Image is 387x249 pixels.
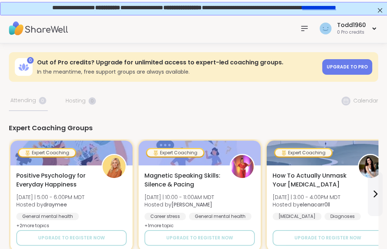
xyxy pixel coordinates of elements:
[16,213,79,220] div: General mental health
[16,201,84,208] span: Hosted by
[171,201,212,208] b: [PERSON_NAME]
[275,149,331,157] div: Expert Coaching
[327,64,368,70] span: Upgrade to Pro
[189,213,251,220] div: General mental health
[144,201,214,208] span: Hosted by
[337,21,366,29] div: Todd1960
[144,230,255,246] button: Upgrade to register now
[320,23,331,34] img: Todd1960
[273,213,321,220] div: [MEDICAL_DATA]
[322,59,372,75] a: Upgrade to Pro
[16,194,84,201] span: [DATE] | 5:00 - 6:00PM MDT
[37,68,318,75] h3: In the meantime, free support groups are always available.
[19,149,75,157] div: Expert Coaching
[147,149,203,157] div: Expert Coaching
[359,155,382,178] img: elenacarr0ll
[43,201,67,208] b: draymee
[103,155,126,178] img: draymee
[273,230,383,246] button: Upgrade to register now
[37,58,318,67] h3: Out of Pro credits? Upgrade for unlimited access to expert-led coaching groups.
[38,235,105,241] span: Upgrade to register now
[294,235,361,241] span: Upgrade to register now
[16,171,93,189] span: Positive Psychology for Everyday Happiness
[324,213,361,220] div: Diagnoses
[9,16,68,41] img: ShareWell Nav Logo
[144,171,221,189] span: Magnetic Speaking Skills: Silence & Pacing
[9,123,378,133] div: Expert Coaching Groups
[300,201,330,208] b: elenacarr0ll
[273,171,350,189] span: How To Actually Unmask Your [MEDICAL_DATA]
[144,194,214,201] span: [DATE] | 10:00 - 11:00AM MDT
[273,201,340,208] span: Hosted by
[231,155,254,178] img: Lisa_LaCroix
[273,194,340,201] span: [DATE] | 3:00 - 4:00PM MDT
[27,57,34,64] div: 0
[16,230,127,246] button: Upgrade to register now
[166,235,233,241] span: Upgrade to register now
[337,29,366,36] div: 0 Pro credits
[144,213,186,220] div: Career stress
